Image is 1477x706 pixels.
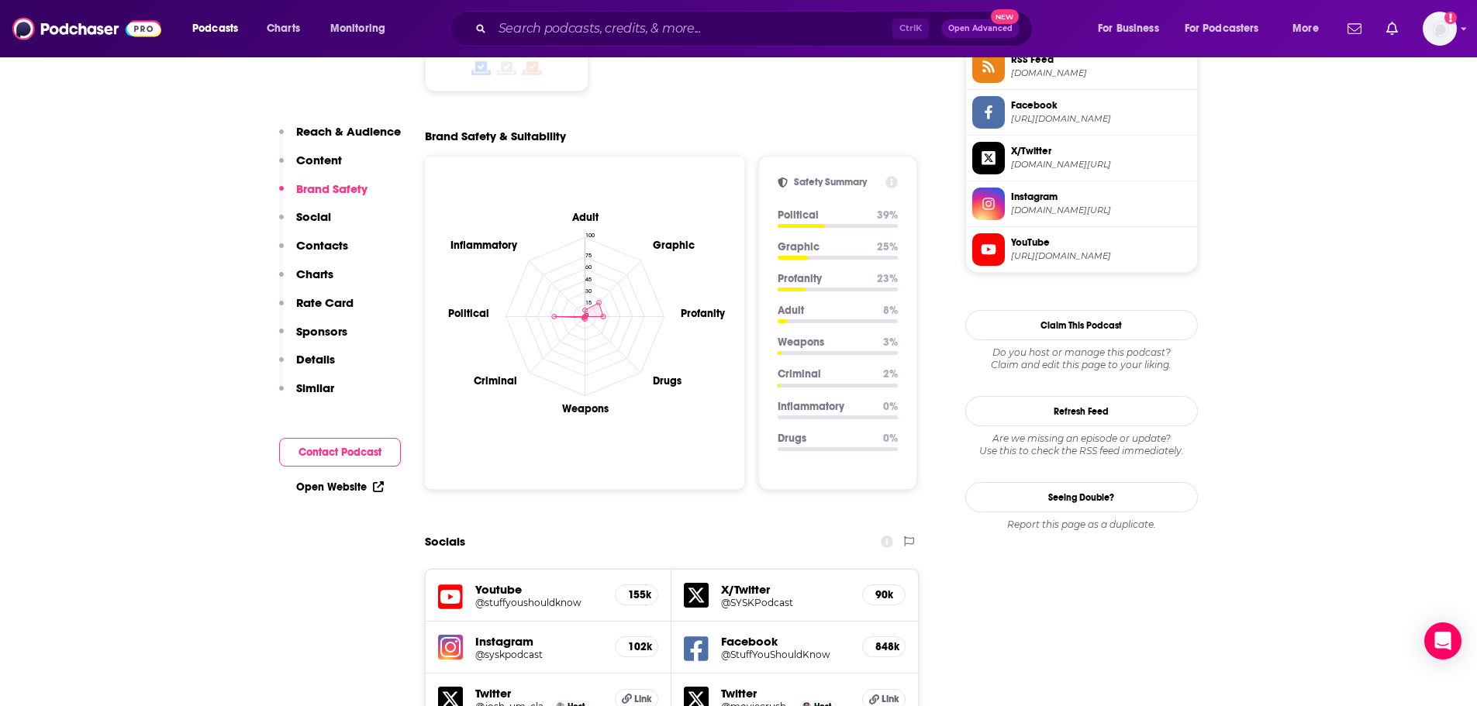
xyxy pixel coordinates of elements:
[778,336,871,349] p: Weapons
[279,238,348,267] button: Contacts
[279,438,401,467] button: Contact Podcast
[721,649,850,660] a: @StuffYouShouldKnow
[883,432,898,445] p: 0 %
[296,352,335,367] p: Details
[1341,15,1368,42] a: Show notifications dropdown
[778,272,864,285] p: Profanity
[1380,15,1404,42] a: Show notifications dropdown
[585,287,591,294] tspan: 30
[778,208,864,222] p: Political
[1185,18,1259,40] span: For Podcasters
[875,640,892,653] h5: 848k
[653,374,682,387] text: Drugs
[972,188,1191,220] a: Instagram[DOMAIN_NAME][URL]
[991,9,1019,24] span: New
[319,16,405,41] button: open menu
[883,304,898,317] p: 8 %
[585,232,594,239] tspan: 100
[1011,250,1191,262] span: https://www.youtube.com/@stuffyoushouldknow
[425,129,566,143] h2: Brand Safety & Suitability
[475,597,603,608] a: @stuffyoushouldknow
[1098,18,1159,40] span: For Business
[778,367,871,381] p: Criminal
[628,640,645,653] h5: 102k
[296,181,368,196] p: Brand Safety
[438,635,463,660] img: iconImage
[965,346,1198,359] span: Do you host or manage this podcast?
[1175,16,1282,41] button: open menu
[257,16,309,41] a: Charts
[972,142,1191,174] a: X/Twitter[DOMAIN_NAME][URL]
[473,374,516,387] text: Criminal
[1292,18,1319,40] span: More
[965,346,1198,371] div: Claim and edit this page to your liking.
[585,275,591,282] tspan: 45
[279,295,354,324] button: Rate Card
[296,209,331,224] p: Social
[1087,16,1178,41] button: open menu
[877,272,898,285] p: 23 %
[585,263,591,270] tspan: 60
[1444,12,1457,24] svg: Add a profile image
[279,352,335,381] button: Details
[492,16,892,41] input: Search podcasts, credits, & more...
[296,153,342,167] p: Content
[721,634,850,649] h5: Facebook
[279,124,401,153] button: Reach & Audience
[296,381,334,395] p: Similar
[948,25,1013,33] span: Open Advanced
[12,14,161,43] img: Podchaser - Follow, Share and Rate Podcasts
[464,11,1047,46] div: Search podcasts, credits, & more...
[296,295,354,310] p: Rate Card
[1011,144,1191,158] span: X/Twitter
[1011,67,1191,79] span: omnycontent.com
[721,686,850,701] h5: Twitter
[296,124,401,139] p: Reach & Audience
[296,324,347,339] p: Sponsors
[1282,16,1338,41] button: open menu
[475,634,603,649] h5: Instagram
[1011,53,1191,67] span: RSS Feed
[653,238,695,251] text: Graphic
[972,50,1191,83] a: RSS Feed[DOMAIN_NAME]
[181,16,258,41] button: open menu
[1011,98,1191,112] span: Facebook
[965,518,1198,531] div: Report this page as a duplicate.
[778,400,871,413] p: Inflammatory
[279,267,333,295] button: Charts
[425,527,465,556] h2: Socials
[882,693,899,705] span: Link
[721,597,850,608] h5: @SYSKPodcast
[296,267,333,281] p: Charts
[972,96,1191,129] a: Facebook[URL][DOMAIN_NAME]
[447,306,488,319] text: Political
[1011,159,1191,170] span: twitter.com/SYSKPodcast
[972,233,1191,266] a: YouTube[URL][DOMAIN_NAME]
[450,238,517,251] text: Inflammatory
[475,582,603,597] h5: Youtube
[681,306,726,319] text: Profanity
[585,251,591,258] tspan: 75
[475,649,603,660] a: @syskpodcast
[965,310,1198,340] button: Claim This Podcast
[877,240,898,253] p: 25 %
[1011,113,1191,125] span: https://www.facebook.com/StuffYouShouldKnow
[279,209,331,238] button: Social
[877,208,898,222] p: 39 %
[1423,12,1457,46] span: Logged in as egilfenbaum
[279,381,334,409] button: Similar
[571,210,599,223] text: Adult
[941,19,1020,38] button: Open AdvancedNew
[965,396,1198,426] button: Refresh Feed
[883,400,898,413] p: 0 %
[561,402,608,415] text: Weapons
[296,480,384,494] a: Open Website
[585,299,591,306] tspan: 15
[267,18,300,40] span: Charts
[628,588,645,601] h5: 155k
[875,588,892,601] h5: 90k
[634,693,652,705] span: Link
